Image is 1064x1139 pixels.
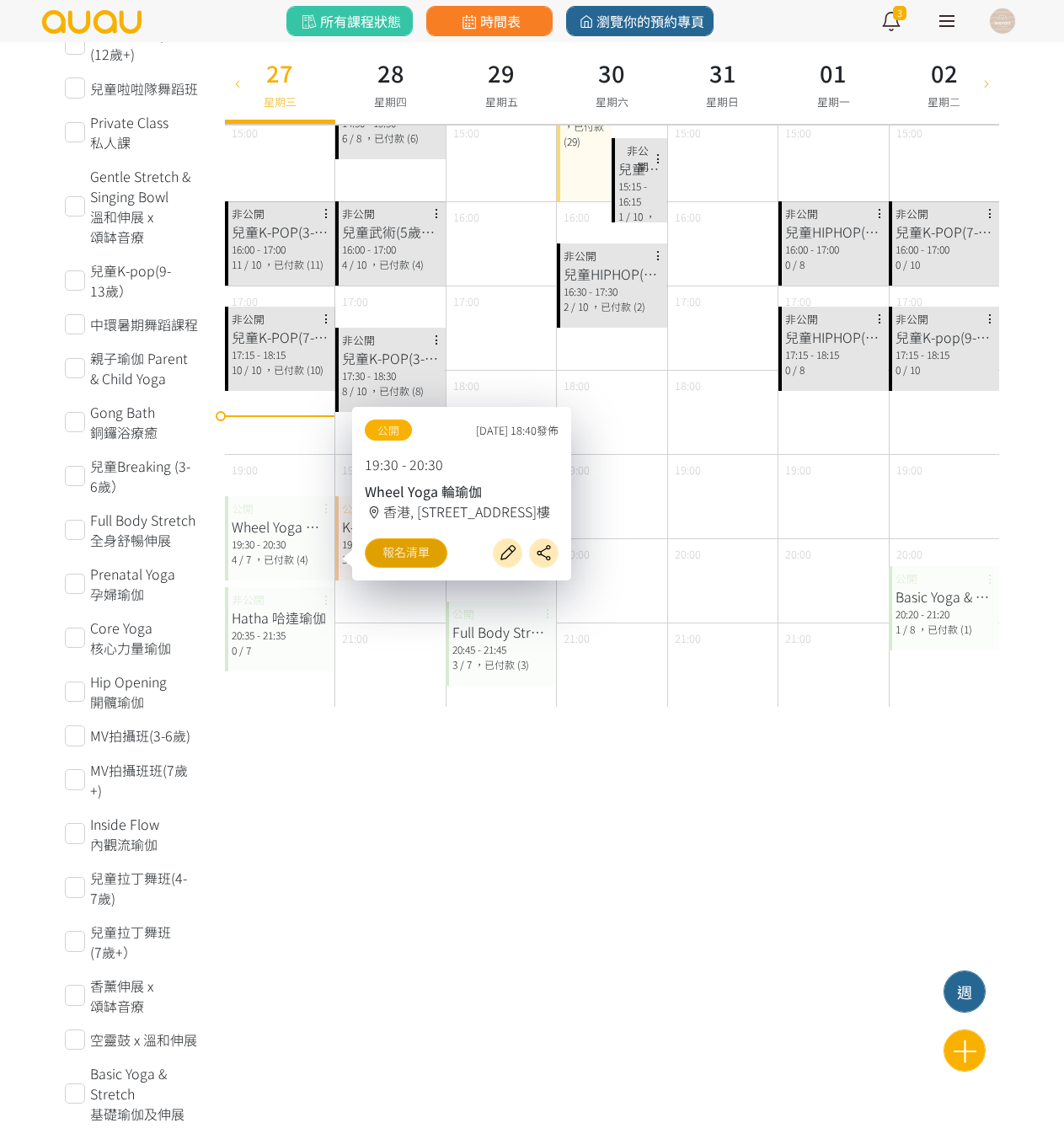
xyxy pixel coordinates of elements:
[575,11,704,31] span: 瀏覽你的預約專頁
[90,976,199,1016] span: 香薰伸展 x 頌缽音療
[817,94,850,110] span: 星期一
[342,630,368,646] span: 21:00
[896,125,922,141] span: 15:00
[785,327,882,347] div: 兒童HIPHOP(7-12歲)
[298,11,400,31] span: 所有課程狀態
[452,642,549,657] div: 20:45 - 21:45
[239,643,251,657] span: / 7
[90,166,199,247] span: Gentle Stretch & Singing Bowl 溫和伸展 x 頌缽音療
[452,657,457,671] span: 3
[453,377,479,393] span: 18:00
[896,586,992,607] div: Basic Yoga & Stretch 基礎瑜伽及伸展
[564,284,660,299] div: 16:30 - 17:30
[453,293,479,309] span: 17:00
[452,622,549,642] div: Full Body Stretch 全身舒暢伸展
[793,362,805,377] span: / 8
[474,657,529,671] span: ，已付款 (3)
[785,257,790,271] span: 0
[896,347,992,362] div: 17:15 - 18:15
[232,516,329,537] div: Wheel Yoga 輪瑜伽
[232,125,258,141] span: 15:00
[90,510,199,550] span: Full Body Stretch 全身舒暢伸展
[90,78,198,99] span: 兒童啦啦隊舞蹈班
[928,56,960,90] h3: 02
[90,24,199,64] span: 青少年K-Pop班(12歲+)
[244,362,261,377] span: / 10
[90,260,199,301] span: 兒童K-pop(9-13歲）
[90,922,199,962] span: 兒童拉丁舞班 (7歲+）
[374,56,407,90] h3: 28
[896,362,901,377] span: 0
[374,94,407,110] span: 星期四
[350,257,366,271] span: / 10
[591,299,645,313] span: ，已付款 (2)
[785,630,811,646] span: 21:00
[286,6,413,36] a: 所有課程狀態
[90,618,199,658] span: Core Yoga 核心力量瑜伽
[239,552,251,566] span: / 7
[365,420,412,441] span: 公開
[675,630,701,646] span: 21:00
[264,56,297,90] h3: 27
[903,362,920,377] span: / 10
[90,725,190,746] span: MV拍攝班(3-6歲)
[896,462,922,478] span: 19:00
[364,131,419,145] span: ，已付款 (6)
[342,383,347,398] span: 8
[90,814,199,854] span: Inside Flow 內觀流瑜伽
[365,501,559,521] div: 香港, [STREET_ADDRESS]樓
[244,257,261,271] span: / 10
[365,538,447,568] a: 報名清單
[618,158,660,179] div: 兒童HIPHOP(3-6歲)
[618,179,660,209] div: 15:15 - 16:15
[785,222,882,242] div: 兒童HIPHOP(3-6歲)
[264,257,323,271] span: ，已付款 (11)
[350,383,366,398] span: / 10
[675,125,701,141] span: 15:00
[90,112,199,152] span: Private Class 私人課
[896,546,922,562] span: 20:00
[564,299,569,313] span: 2
[896,622,901,636] span: 1
[785,293,811,309] span: 17:00
[485,56,518,90] h3: 29
[571,299,588,313] span: / 10
[232,257,242,271] span: 11
[342,293,368,309] span: 17:00
[264,362,323,377] span: ，已付款 (10)
[232,362,242,377] span: 10
[944,981,985,1003] div: 週
[564,377,590,393] span: 18:00
[706,56,739,90] h3: 31
[350,131,361,145] span: / 8
[896,293,922,309] span: 17:00
[626,209,643,223] span: / 10
[706,94,739,110] span: 星期日
[369,383,424,398] span: ，已付款 (8)
[476,422,559,438] span: [DATE] 18:40發佈
[365,454,559,474] p: 19:30 - 20:30
[232,462,258,478] span: 19:00
[564,264,660,284] div: 兒童HIPHOP(7-12歲)
[342,348,439,368] div: 兒童K-POP(3-6歲）
[903,622,915,636] span: / 8
[564,209,590,225] span: 16:00
[369,257,424,271] span: ，已付款 (4)
[90,868,199,908] span: 兒童拉丁舞班(4-7歲)
[232,607,329,628] div: Hatha 哈達瑜伽
[90,564,199,604] span: Prenatal Yoga 孕婦瑜伽
[817,56,850,90] h3: 01
[675,293,701,309] span: 17:00
[618,209,623,223] span: 1
[342,222,439,242] div: 兒童武術(5歲+）
[232,628,329,643] div: 20:35 - 21:35
[365,481,559,501] div: Wheel Yoga 輪瑜伽
[342,368,439,383] div: 17:30 - 18:30
[90,1063,199,1124] span: Basic Yoga & Stretch 基礎瑜伽及伸展
[785,125,811,141] span: 15:00
[232,643,237,657] span: 0
[896,327,992,347] div: 兒童K-pop(9-13歲）
[564,630,590,646] span: 21:00
[232,293,258,309] span: 17:00
[893,6,906,20] span: 3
